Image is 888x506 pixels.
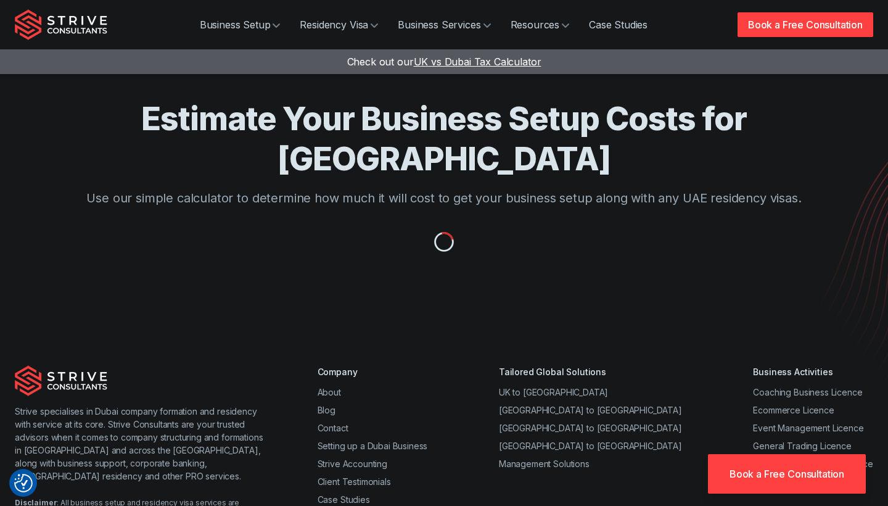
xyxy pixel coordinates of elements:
a: Residency Visa [290,12,388,37]
a: Management Solutions [499,458,590,469]
a: Blog [318,405,335,415]
img: Strive Consultants [15,9,107,40]
div: Company [318,365,428,378]
a: General Trading Licence [753,441,851,451]
a: Case Studies [318,494,370,505]
a: Case Studies [579,12,657,37]
a: UK to [GEOGRAPHIC_DATA] [499,387,608,397]
a: Coaching Business Licence [753,387,862,397]
span: UK vs Dubai Tax Calculator [414,56,541,68]
a: Contact [318,423,348,433]
button: Consent Preferences [14,474,33,492]
a: Ecommerce Licence [753,405,834,415]
p: Strive specialises in Dubai company formation and residency with service at its core. Strive Cons... [15,405,268,483]
a: Business Services [388,12,500,37]
a: Check out ourUK vs Dubai Tax Calculator [347,56,541,68]
a: Event Management Licence [753,423,863,433]
a: [GEOGRAPHIC_DATA] to [GEOGRAPHIC_DATA] [499,441,682,451]
a: Consultancy Business Licence [753,458,873,469]
h1: Estimate Your Business Setup Costs for [GEOGRAPHIC_DATA] [64,99,824,179]
a: About [318,387,341,397]
a: Book a Free Consultation [738,12,873,37]
p: Use our simple calculator to determine how much it will cost to get your business setup along wit... [64,189,824,207]
a: Book a Free Consultation [708,454,866,494]
a: [GEOGRAPHIC_DATA] to [GEOGRAPHIC_DATA] [499,405,682,415]
a: Business Setup [190,12,290,37]
a: Strive Accounting [318,458,387,469]
a: Client Testimonials [318,476,391,487]
div: Tailored Global Solutions [499,365,682,378]
img: Strive Consultants [15,365,107,396]
div: Business Activities [753,365,873,378]
a: Resources [501,12,580,37]
img: Revisit consent button [14,474,33,492]
a: Setting up a Dubai Business [318,441,428,451]
a: [GEOGRAPHIC_DATA] to [GEOGRAPHIC_DATA] [499,423,682,433]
